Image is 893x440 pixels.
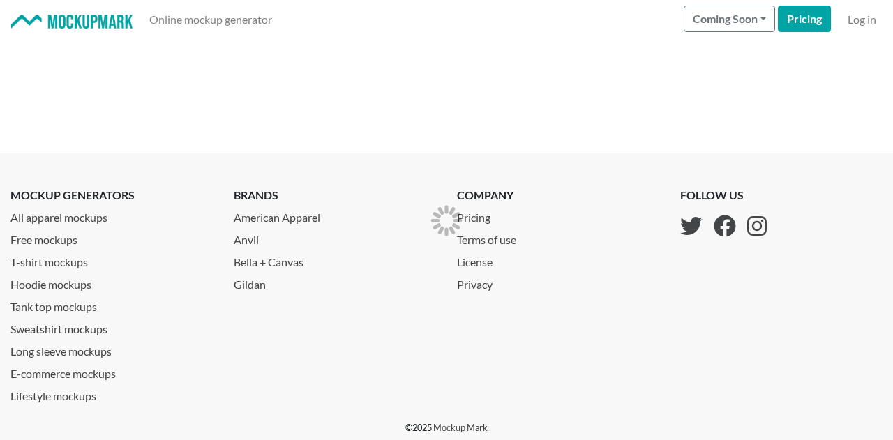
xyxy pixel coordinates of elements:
[234,248,436,271] a: Bella + Canvas
[457,204,527,226] a: Pricing
[234,226,436,248] a: Anvil
[10,271,213,293] a: Hoodie mockups
[680,187,767,204] p: follow us
[457,271,527,293] a: Privacy
[10,204,213,226] a: All apparel mockups
[842,6,882,33] a: Log in
[433,422,488,433] a: Mockup Mark
[10,248,213,271] a: T-shirt mockups
[234,204,436,226] a: American Apparel
[405,421,488,434] p: © 2025
[457,187,527,204] p: company
[10,360,213,382] a: E-commerce mockups
[144,6,278,33] a: Online mockup generator
[684,6,775,32] button: Coming Soon
[10,226,213,248] a: Free mockups
[10,293,213,315] a: Tank top mockups
[10,382,213,404] a: Lifestyle mockups
[10,315,213,337] a: Sweatshirt mockups
[10,337,213,360] a: Long sleeve mockups
[10,187,213,204] p: mockup generators
[234,271,436,293] a: Gildan
[457,226,527,248] a: Terms of use
[11,15,133,29] img: Mockup Mark
[778,6,831,32] a: Pricing
[234,187,436,204] p: brands
[457,248,527,271] a: License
